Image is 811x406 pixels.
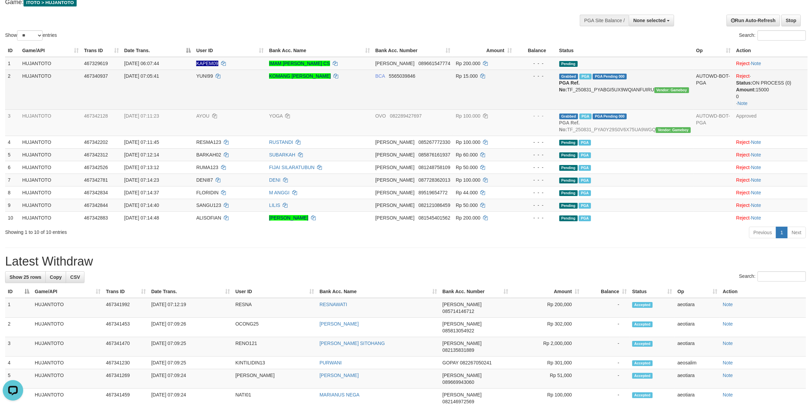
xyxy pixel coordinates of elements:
td: · [733,136,808,148]
td: 1 [5,57,19,70]
span: Rp 15.000 [456,73,478,79]
span: Copy 085876161937 to clipboard [419,152,450,157]
div: - - - [517,112,554,119]
span: Accepted [632,373,653,379]
td: AUTOWD-BOT-PGA [693,70,734,109]
td: 467341470 [103,337,149,357]
td: · [733,57,808,70]
td: 4 [5,136,19,148]
div: - - - [517,164,554,171]
th: ID: activate to sort column descending [5,285,32,298]
span: Copy 082121086459 to clipboard [419,202,450,208]
div: PGA Site Balance / [580,15,629,26]
span: SANGU123 [196,202,221,208]
th: Bank Acc. Number: activate to sort column ascending [373,44,453,57]
td: TF_250831_PYABGI5UX9WQIANFUIRU [557,70,693,109]
th: Date Trans.: activate to sort column ascending [149,285,233,298]
span: 467342202 [84,139,108,145]
a: Note [751,215,761,221]
span: FLORIDIN [196,190,218,195]
span: Copy [50,274,62,280]
span: Marked by aeotiara [579,152,591,158]
div: - - - [517,202,554,209]
span: Vendor URL: https://payment21.1velocity.biz [654,87,689,93]
th: Bank Acc. Name: activate to sort column ascending [266,44,373,57]
span: Marked by aeozaky [579,190,591,196]
td: · [733,199,808,211]
span: BCA [375,73,385,79]
td: HUJANTOTO [19,57,81,70]
span: Marked by aeosalim [579,114,591,119]
span: Rp 50.000 [456,165,478,170]
td: 2 [5,70,19,109]
span: Pending [559,190,578,196]
span: Rp 100.000 [456,177,480,183]
button: None selected [629,15,674,26]
span: [DATE] 07:14:37 [124,190,159,195]
td: · [733,186,808,199]
span: Pending [559,215,578,221]
td: · [733,211,808,224]
th: Date Trans.: activate to sort column descending [122,44,194,57]
span: Nama rekening ada tanda titik/strip, harap diedit [196,61,218,66]
a: Reject [736,165,750,170]
b: Amount: [736,87,756,92]
td: 467341269 [103,369,149,389]
span: Pending [559,203,578,209]
td: HUJANTOTO [19,211,81,224]
span: Marked by aeoriko [579,140,591,146]
span: [DATE] 07:11:45 [124,139,159,145]
td: OCONG25 [233,318,317,337]
span: Rp 100.000 [456,113,480,119]
b: Status: [736,80,752,86]
a: Note [751,165,761,170]
td: 2 [5,318,32,337]
a: Reject [736,215,750,221]
span: [DATE] 07:11:23 [124,113,159,119]
span: BARKAH02 [196,152,221,157]
span: Copy 081545401562 to clipboard [419,215,450,221]
th: Trans ID: activate to sort column ascending [81,44,122,57]
td: HUJANTOTO [19,186,81,199]
td: [DATE] 07:12:19 [149,298,233,318]
div: - - - [517,139,554,146]
td: [PERSON_NAME] [233,369,317,389]
td: HUJANTOTO [19,148,81,161]
span: Pending [559,152,578,158]
td: · [733,174,808,186]
span: [PERSON_NAME] [375,139,415,145]
div: ON PROCESS (0) 15000 0 [736,79,805,100]
span: Grabbed [559,74,578,79]
td: · [733,161,808,174]
th: Game/API: activate to sort column ascending [19,44,81,57]
span: Accepted [632,392,653,398]
th: Trans ID: activate to sort column ascending [103,285,149,298]
span: Copy 087728362013 to clipboard [419,177,450,183]
span: Rp 50.000 [456,202,478,208]
th: Action [733,44,808,57]
td: 467341992 [103,298,149,318]
td: Rp 301,000 [511,357,582,369]
td: Rp 302,000 [511,318,582,337]
span: [PERSON_NAME] [375,165,415,170]
span: Copy 082267050241 to clipboard [460,360,492,365]
span: Copy 085813054922 to clipboard [442,328,474,333]
th: Status [557,44,693,57]
a: Note [723,360,733,365]
a: LILIS [269,202,280,208]
a: [PERSON_NAME] SITOHANG [319,341,385,346]
td: - [582,369,629,389]
td: HUJANTOTO [19,199,81,211]
a: [PERSON_NAME] [269,215,308,221]
div: - - - [517,151,554,158]
a: Note [723,373,733,378]
a: DENI [269,177,280,183]
span: Marked by aeoriko [579,203,591,209]
span: Pending [559,165,578,171]
a: [PERSON_NAME] [319,321,359,327]
a: Note [737,101,748,106]
span: 467329619 [84,61,108,66]
span: Copy 081248758109 to clipboard [419,165,450,170]
a: CSV [66,271,84,283]
span: DENI87 [196,177,213,183]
